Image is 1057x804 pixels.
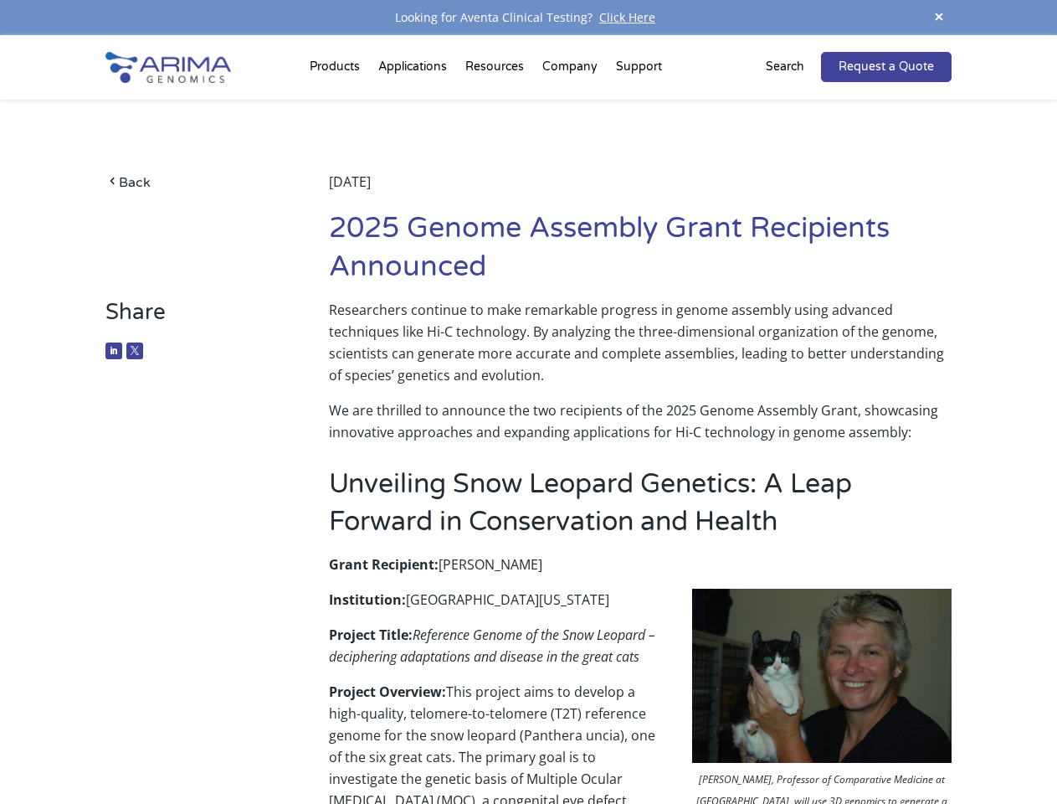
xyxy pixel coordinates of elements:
strong: Institution: [329,590,406,609]
a: Request a Quote [821,52,952,82]
p: We are thrilled to announce the two recipients of the 2025 Genome Assembly Grant, showcasing inno... [329,399,952,443]
p: [PERSON_NAME] [329,554,952,589]
strong: Project Title: [329,626,413,644]
h1: 2025 Genome Assembly Grant Recipients Announced [329,209,952,299]
p: [GEOGRAPHIC_DATA][US_STATE] [329,589,952,624]
img: dr lyons [692,589,952,762]
strong: Grant Recipient: [329,555,439,574]
a: Back [105,171,282,193]
div: Looking for Aventa Clinical Testing? [105,7,951,28]
p: Researchers continue to make remarkable progress in genome assembly using advanced techniques lik... [329,299,952,399]
img: Arima-Genomics-logo [105,52,231,83]
strong: Project Overview: [329,683,446,701]
div: [DATE] [329,171,952,209]
p: Search [766,56,804,78]
a: Click Here [593,9,662,25]
h2: Unveiling Snow Leopard Genetics: A Leap Forward in Conservation and Health [329,466,952,554]
em: Reference Genome of the Snow Leopard – deciphering adaptations and disease in the great cats [329,626,655,666]
h3: Share [105,299,282,338]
